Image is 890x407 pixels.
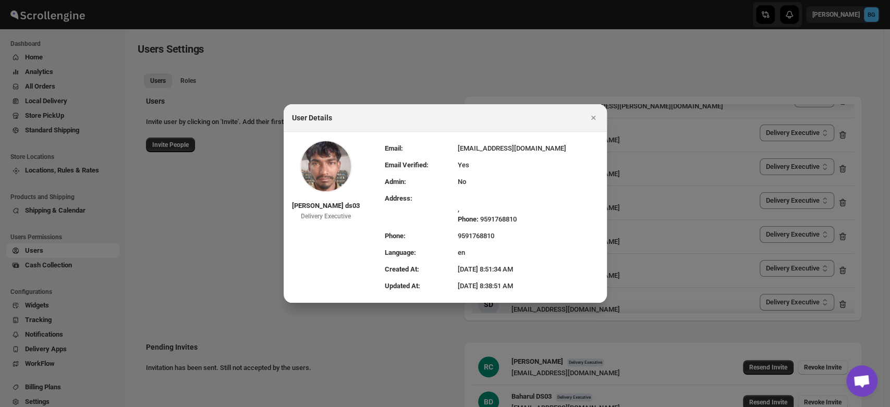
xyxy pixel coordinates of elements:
[385,174,458,190] td: Admin:
[292,201,360,211] div: [PERSON_NAME] ds03
[458,261,599,278] td: [DATE] 8:51:34 AM
[301,211,351,221] div: Delivery Executive
[385,190,458,228] td: Address:
[458,228,599,244] td: 9591768810
[586,110,601,125] button: Close
[292,113,332,123] h2: User Details
[385,228,458,244] td: Phone:
[300,140,352,192] img: Profile
[458,190,599,228] td: ,
[385,261,458,278] td: Created At:
[458,140,599,157] td: [EMAIL_ADDRESS][DOMAIN_NAME]
[458,174,599,190] td: No
[458,214,599,225] div: 9591768810
[458,215,479,223] span: Phone:
[458,244,599,261] td: en
[385,278,458,294] td: Updated At:
[846,365,877,397] div: Open chat
[458,157,599,174] td: Yes
[458,278,599,294] td: [DATE] 8:38:51 AM
[385,140,458,157] td: Email:
[385,157,458,174] td: Email Verified:
[385,244,458,261] td: Language:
